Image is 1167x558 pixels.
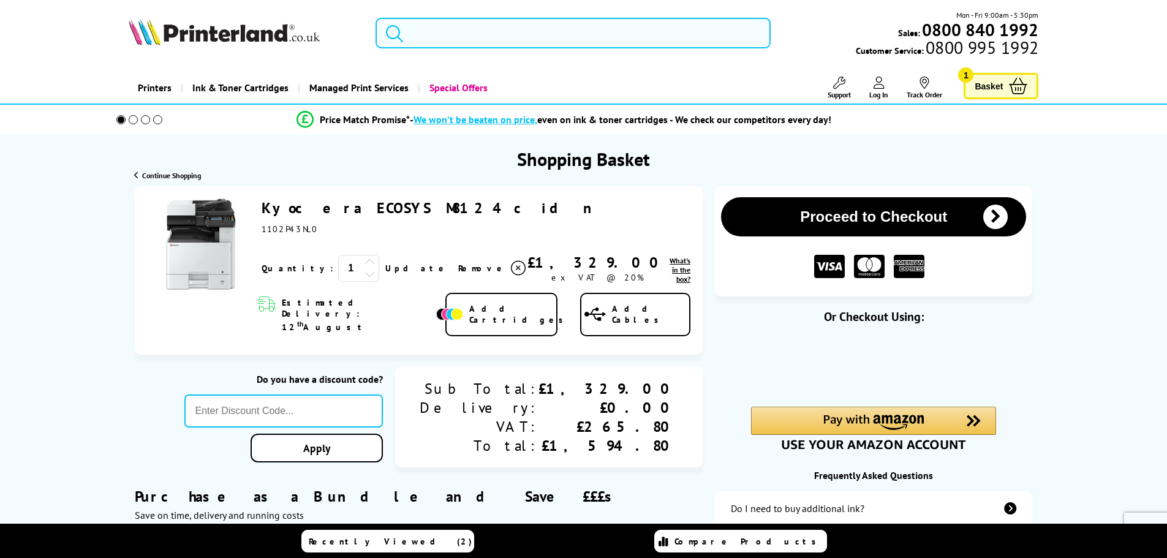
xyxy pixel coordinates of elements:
li: modal_Promise [100,109,1029,130]
a: lnk_inthebox [667,256,690,284]
span: Add Cables [612,303,689,325]
div: - even on ink & toner cartridges - We check our competitors every day! [410,113,831,126]
a: Recently Viewed (2) [301,530,474,552]
span: ex VAT @ 20% [551,272,644,283]
span: Remove [458,263,507,274]
span: Basket [975,78,1003,94]
a: Managed Print Services [298,72,418,104]
iframe: PayPal [751,344,996,372]
span: Recently Viewed (2) [309,536,472,547]
img: VISA [814,255,845,279]
span: Ink & Toner Cartridges [192,72,289,104]
div: £0.00 [538,398,678,417]
a: Log In [869,77,888,99]
a: Kyocera ECOSYS M8124cidn [262,198,606,217]
div: £265.80 [538,417,678,436]
div: Delivery: [420,398,538,417]
a: Delete item from your basket [458,259,527,277]
span: Customer Service: [856,42,1038,56]
div: £1,329.00 [527,253,667,272]
div: Frequently Asked Questions [715,469,1032,481]
sup: th [297,319,303,328]
a: Printers [129,72,181,104]
a: Support [828,77,851,99]
a: Apply [251,434,383,462]
img: Kyocera ECOSYS M8124cidn [155,198,247,290]
span: Quantity: [262,263,333,274]
span: Support [828,90,851,99]
a: Compare Products [654,530,827,552]
div: Save on time, delivery and running costs [135,509,703,521]
button: Proceed to Checkout [721,197,1026,236]
b: 0800 840 1992 [922,18,1038,41]
div: VAT: [420,417,538,436]
h1: Shopping Basket [517,147,650,171]
img: Printerland Logo [129,18,320,45]
div: Purchase as a Bundle and Save £££s [135,469,703,521]
span: What's in the box? [670,256,690,284]
div: Sub Total: [420,379,538,398]
a: Ink & Toner Cartridges [181,72,298,104]
div: £1,329.00 [538,379,678,398]
a: Update [385,263,448,274]
span: Price Match Promise* [320,113,410,126]
a: Printerland Logo [129,18,361,48]
div: £1,594.80 [538,436,678,455]
div: Do you have a discount code? [184,373,383,385]
span: 1 [958,67,973,83]
img: American Express [894,255,924,279]
div: Amazon Pay - Use your Amazon account [751,407,996,450]
a: Track Order [907,77,942,99]
span: Add Cartridges [469,303,570,325]
span: Estimated Delivery: 12 August [282,297,433,333]
img: MASTER CARD [854,255,885,279]
span: We won’t be beaten on price, [414,113,537,126]
img: Add Cartridges [436,308,463,320]
div: Or Checkout Using: [715,309,1032,325]
span: Mon - Fri 9:00am - 5:30pm [956,9,1038,21]
span: Log In [869,90,888,99]
div: Total: [420,436,538,455]
a: additional-ink [715,491,1032,526]
span: Compare Products [674,536,823,547]
span: Continue Shopping [142,171,201,180]
span: 1102P43NL0 [262,224,318,235]
a: Special Offers [418,72,497,104]
a: Basket 1 [964,73,1038,99]
a: Continue Shopping [134,171,201,180]
div: Do I need to buy additional ink? [731,502,864,515]
span: Sales: [898,27,920,39]
span: 0800 995 1992 [924,42,1038,53]
input: Enter Discount Code... [184,394,383,428]
a: 0800 840 1992 [920,24,1038,36]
